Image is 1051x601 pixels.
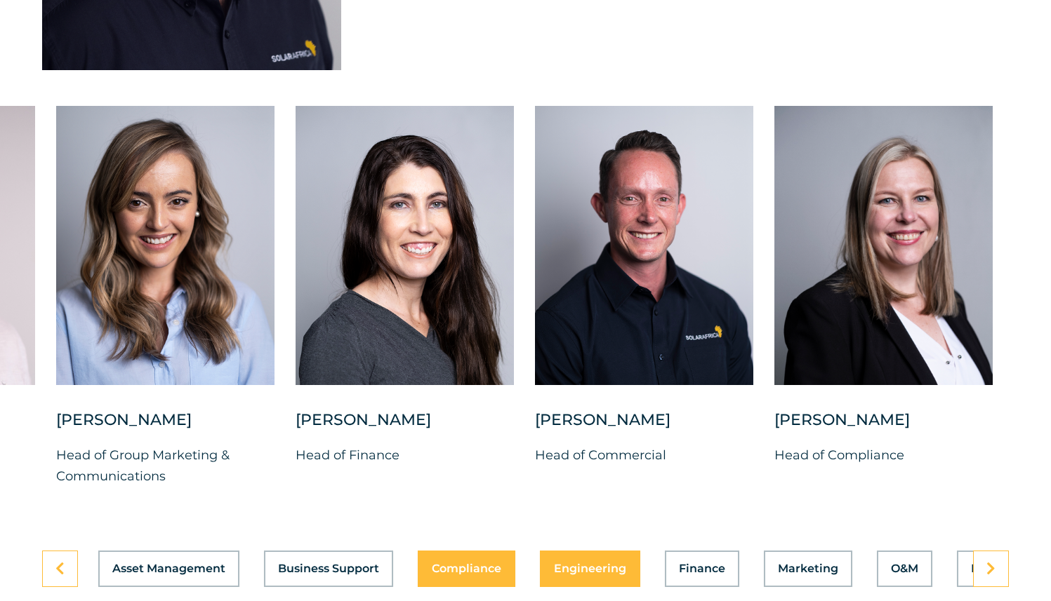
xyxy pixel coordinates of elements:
[278,563,379,574] span: Business Support
[554,563,626,574] span: Engineering
[296,445,514,466] p: Head of Finance
[432,563,501,574] span: Compliance
[56,445,275,487] p: Head of Group Marketing & Communications
[296,410,514,445] div: [PERSON_NAME]
[56,410,275,445] div: [PERSON_NAME]
[535,445,753,466] p: Head of Commercial
[774,410,993,445] div: [PERSON_NAME]
[679,563,725,574] span: Finance
[112,563,225,574] span: Asset Management
[774,445,993,466] p: Head of Compliance
[778,563,838,574] span: Marketing
[535,410,753,445] div: [PERSON_NAME]
[891,563,918,574] span: O&M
